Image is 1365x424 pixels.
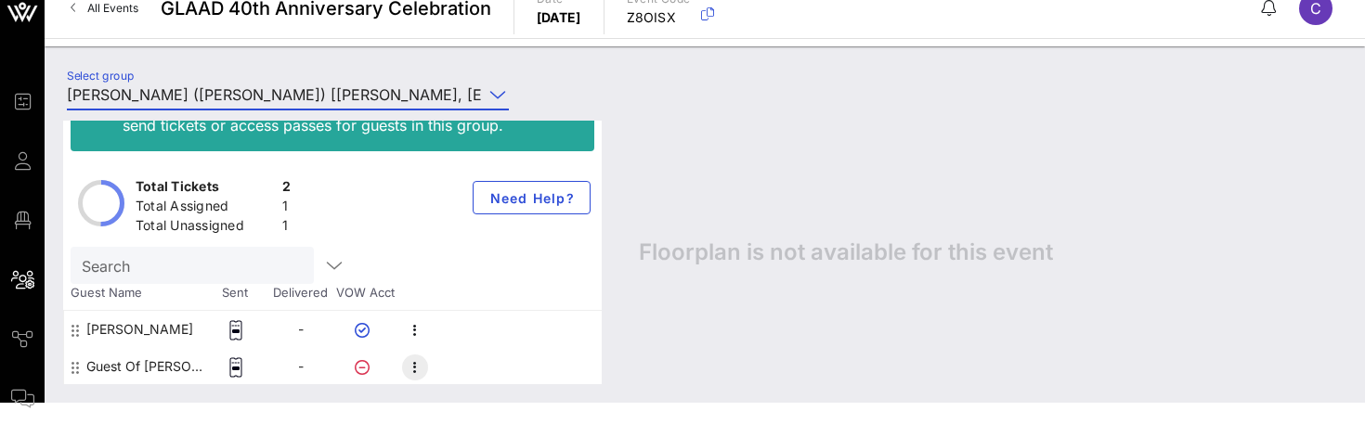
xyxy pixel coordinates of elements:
[282,216,291,239] div: 1
[282,197,291,220] div: 1
[488,190,575,206] span: Need Help?
[282,177,291,200] div: 2
[63,284,202,302] span: Guest Name
[87,1,138,15] span: All Events
[298,321,304,337] span: -
[136,216,275,239] div: Total Unassigned
[86,348,203,385] div: Guest Of Kevin Burke
[136,177,275,200] div: Total Tickets
[202,284,267,302] span: Sent
[332,284,397,302] span: VOW Acct
[298,358,304,374] span: -
[267,284,332,302] span: Delivered
[473,181,591,214] button: Need Help?
[86,311,193,348] div: Kevin Burke
[639,238,1053,266] span: Floorplan is not available for this event
[136,197,275,220] div: Total Assigned
[627,8,691,27] p: Z8OISX
[67,69,134,83] label: Select group
[537,8,581,27] p: [DATE]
